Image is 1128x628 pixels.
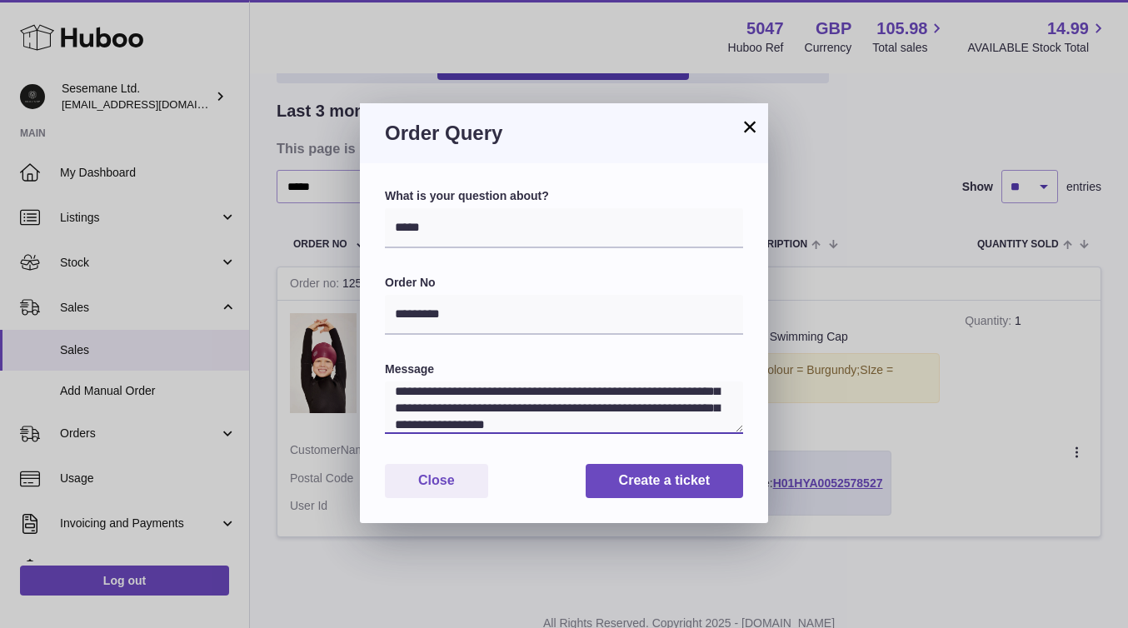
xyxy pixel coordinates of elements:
button: Close [385,464,488,498]
label: What is your question about? [385,188,743,204]
label: Order No [385,275,743,291]
button: × [740,117,760,137]
button: Create a ticket [586,464,743,498]
label: Message [385,361,743,377]
h3: Order Query [385,120,743,147]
